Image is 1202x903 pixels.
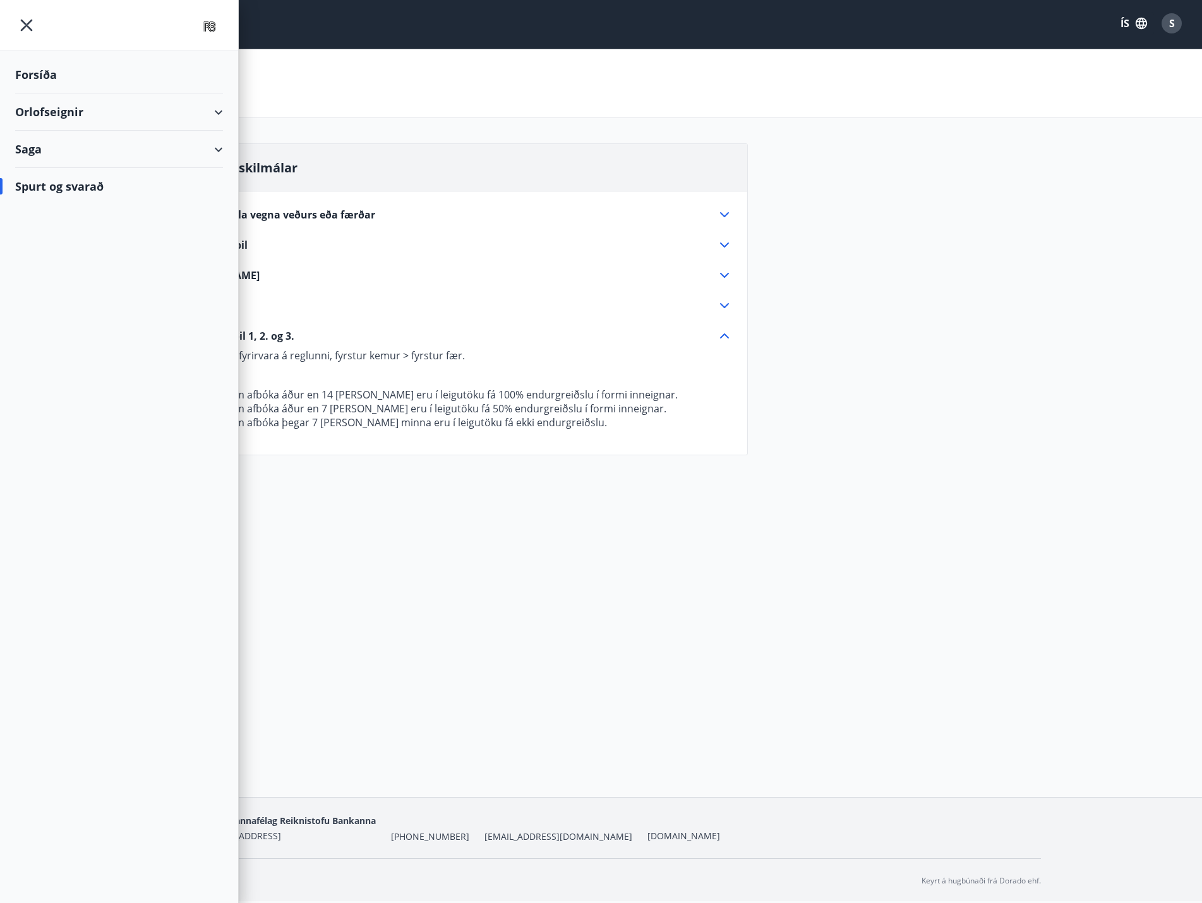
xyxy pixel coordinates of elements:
span: S [1169,16,1175,30]
p: Auglýst með fyrirvara á reglunni, fyrstur kemur > fyrstur fær. [177,349,732,362]
button: menu [15,14,38,37]
div: Orlofseignir [15,93,223,131]
div: Endurgreiðsla vegna veðurs eða færðar [177,207,732,222]
li: Þeir sem afbóka áður en 14 [PERSON_NAME] eru í leigutöku fá 100% endurgreiðslu í formi inneignar. [203,388,732,402]
span: Endurgreiðsla vegna veðurs eða færðar [177,208,375,222]
span: [PHONE_NUMBER] [391,830,469,843]
div: Spurt og svarað [15,168,223,205]
div: Vetrartímabil 1, 2. og 3. [177,344,732,429]
span: [STREET_ADDRESS] [201,830,281,842]
span: Starfsmannafélag Reiknistofu Bankanna [201,815,376,827]
img: union_logo [196,14,223,39]
div: Sumartímabil [177,237,732,253]
div: Saga [15,131,223,168]
li: Þeir sem afbóka þegar 7 [PERSON_NAME] minna eru í leigutöku fá ekki endurgreiðslu. [203,416,732,429]
div: Vetrartímabil 1, 2. og 3. [177,328,732,344]
p: Keyrt á hugbúnaði frá Dorado ehf. [922,875,1041,887]
span: [EMAIL_ADDRESS][DOMAIN_NAME] [484,830,632,843]
button: ÍS [1114,12,1154,35]
button: S [1157,8,1187,39]
li: Þeir sem afbóka áður en 7 [PERSON_NAME] eru í leigutöku fá 50% endurgreiðslu í formi inneignar. [203,402,732,416]
div: [PERSON_NAME] [177,268,732,283]
div: Forsíða [15,56,223,93]
div: Samningur [177,298,732,313]
a: [DOMAIN_NAME] [647,830,720,842]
